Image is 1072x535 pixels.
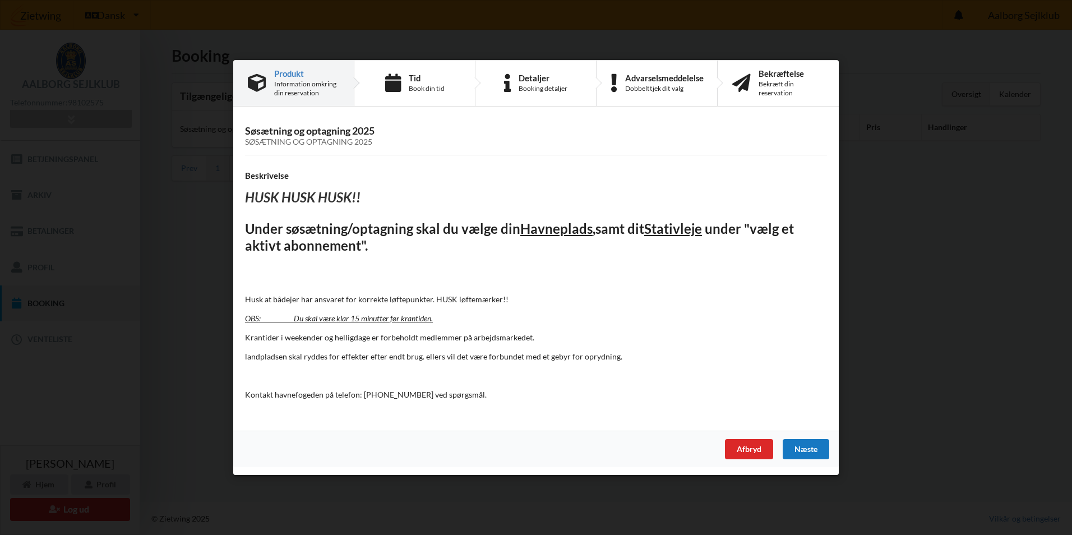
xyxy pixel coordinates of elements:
div: Bekræft din reservation [759,80,824,98]
i: HUSK HUSK HUSK!! [245,189,361,205]
h4: Beskrivelse [245,170,827,181]
div: Tid [409,73,445,82]
u: Stativleje [644,220,702,236]
div: Advarselsmeddelelse [625,73,704,82]
div: Produkt [274,69,339,78]
p: landpladsen skal ryddes for effekter efter endt brug. ellers vil det være forbundet med et gebyr ... [245,351,827,362]
h2: Under søsætning/optagning skal du vælge din samt dit under "vælg et aktivt abonnement". [245,220,827,255]
div: Søsætning og optagning 2025 [245,137,827,147]
p: Husk at bådejer har ansvaret for korrekte løftepunkter. HUSK løftemærker!! [245,294,827,305]
p: Krantider i weekender og helligdage er forbeholdt medlemmer på arbejdsmarkedet. [245,332,827,343]
div: Bekræftelse [759,69,824,78]
div: Book din tid [409,84,445,93]
p: Kontakt havnefogeden på telefon: [PHONE_NUMBER] ved spørgsmål. [245,389,827,400]
u: , [593,220,595,236]
div: Information omkring din reservation [274,80,339,98]
h3: Søsætning og optagning 2025 [245,124,827,147]
div: Detaljer [519,73,567,82]
div: Dobbelttjek dit valg [625,84,704,93]
u: Havneplads [520,220,593,236]
div: Afbryd [725,439,773,459]
u: OBS: Du skal være klar 15 minutter før krantiden. [245,313,433,323]
div: Næste [783,439,829,459]
div: Booking detaljer [519,84,567,93]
